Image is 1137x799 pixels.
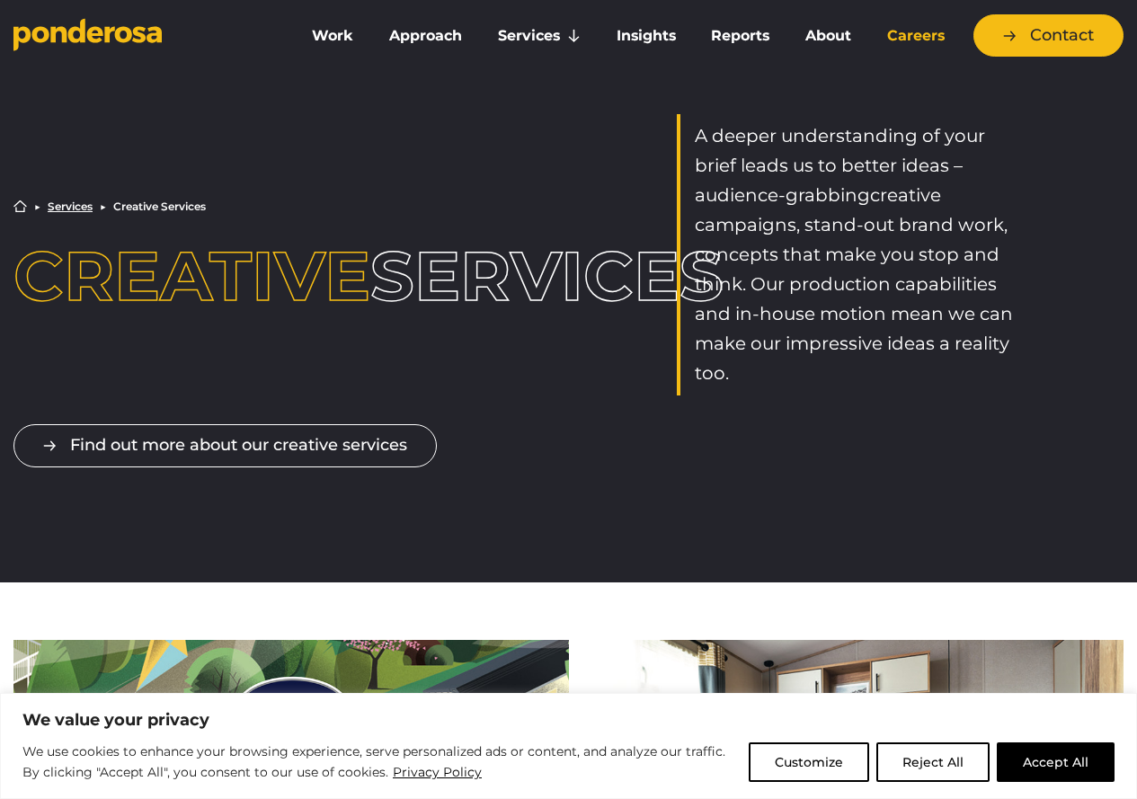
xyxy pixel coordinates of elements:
[34,201,40,212] li: ▶︎
[22,709,1115,731] p: We value your privacy
[392,761,483,783] a: Privacy Policy
[13,18,271,54] a: Go to homepage
[973,14,1124,57] a: Contact
[697,17,785,55] a: Reports
[602,17,690,55] a: Insights
[749,742,869,782] button: Customize
[375,17,476,55] a: Approach
[13,234,370,317] span: Creative
[791,17,866,55] a: About
[13,242,460,310] h1: Services
[695,214,1013,384] span: , stand-out brand work, concepts that make you stop and think. Our production capabilities and in...
[113,201,206,212] li: Creative Services
[876,742,990,782] button: Reject All
[48,201,93,212] a: Services
[484,17,595,55] a: Services
[22,741,735,784] p: We use cookies to enhance your browsing experience, serve personalized ads or content, and analyz...
[997,742,1115,782] button: Accept All
[695,125,985,206] span: A deeper understanding of your brief leads us to better ideas – audience-grabbing
[298,17,368,55] a: Work
[13,424,437,466] a: Find out more about our creative services
[873,17,959,55] a: Careers
[100,201,106,212] li: ▶︎
[13,200,27,213] a: Home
